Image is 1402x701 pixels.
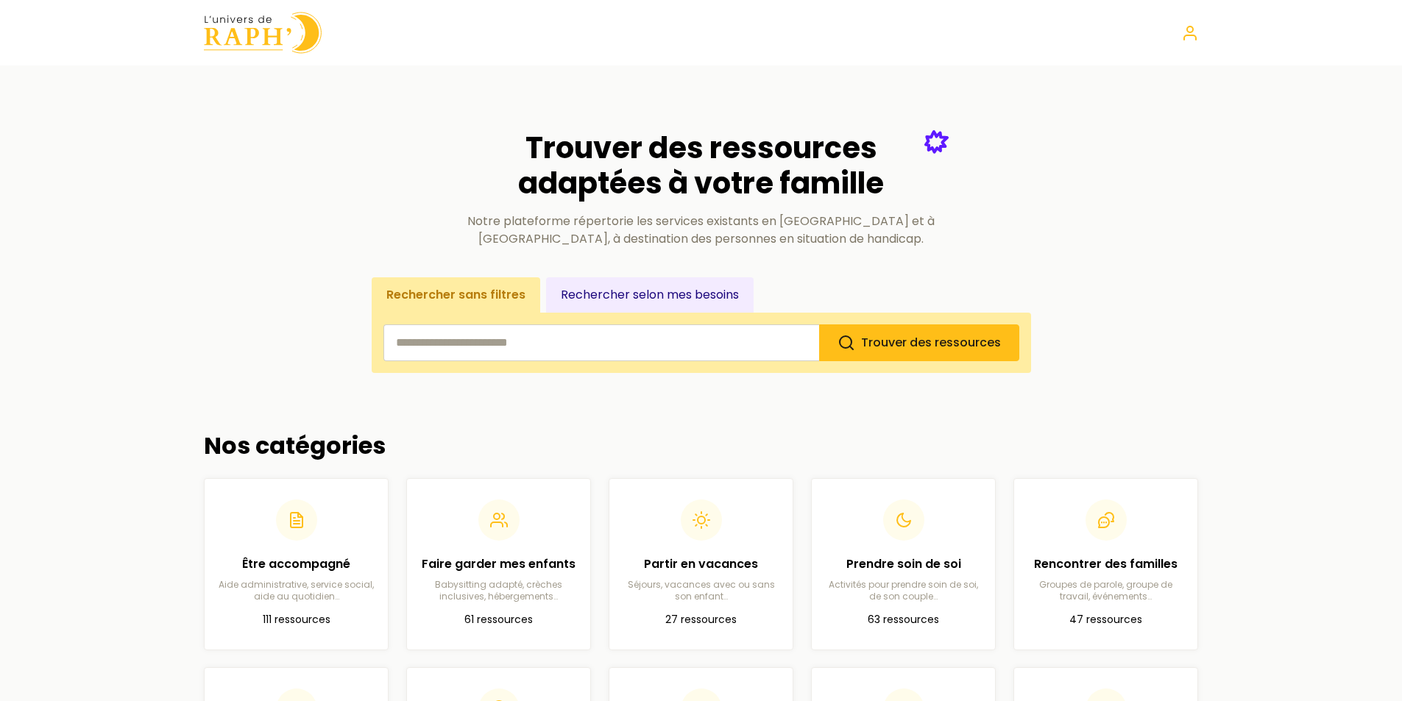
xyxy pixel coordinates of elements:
[824,579,983,602] p: Activités pour prendre soin de soi, de son couple…
[924,130,949,154] img: Étoile
[824,611,983,629] p: 63 ressources
[811,478,996,650] a: Prendre soin de soiActivités pour prendre soin de soi, de son couple…63 ressources
[372,277,540,313] button: Rechercher sans filtres
[204,478,389,650] a: Être accompagnéAide administrative, service social, aide au quotidien…111 ressources
[861,334,1001,351] span: Trouver des ressources
[419,611,578,629] p: 61 ressources
[406,478,591,650] a: Faire garder mes enfantsBabysitting adapté, crèches inclusives, hébergements…61 ressources
[621,611,781,629] p: 27 ressources
[1013,478,1198,650] a: Rencontrer des famillesGroupes de parole, groupe de travail, événements…47 ressources
[204,12,322,54] img: Univers de Raph logo
[824,555,983,573] h2: Prendre soin de soi
[1181,24,1199,42] a: Se connecter
[419,555,578,573] h2: Faire garder mes enfants
[621,555,781,573] h2: Partir en vacances
[454,213,949,248] p: Notre plateforme répertorie les services existants en [GEOGRAPHIC_DATA] et à [GEOGRAPHIC_DATA], à...
[216,611,376,629] p: 111 ressources
[454,130,949,201] h2: Trouver des ressources adaptées à votre famille
[419,579,578,602] p: Babysitting adapté, crèches inclusives, hébergements…
[1026,611,1186,629] p: 47 ressources
[621,579,781,602] p: Séjours, vacances avec ou sans son enfant…
[819,324,1019,361] button: Trouver des ressources
[216,579,376,602] p: Aide administrative, service social, aide au quotidien…
[1026,579,1186,602] p: Groupes de parole, groupe de travail, événements…
[1026,555,1186,573] h2: Rencontrer des familles
[216,555,376,573] h2: Être accompagné
[204,432,1199,460] h2: Nos catégories
[609,478,793,650] a: Partir en vacancesSéjours, vacances avec ou sans son enfant…27 ressources
[546,277,754,313] button: Rechercher selon mes besoins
